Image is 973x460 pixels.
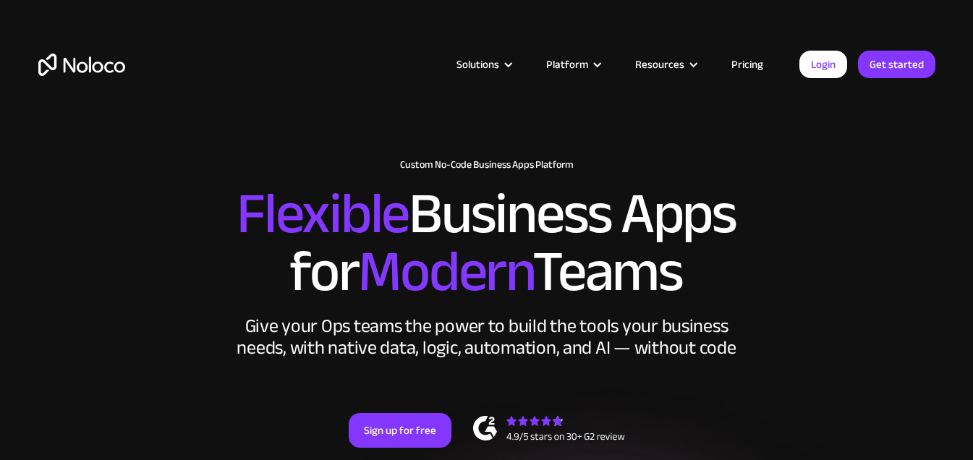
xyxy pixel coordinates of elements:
span: Flexible [237,160,409,268]
h2: Business Apps for Teams [38,185,935,301]
div: Platform [528,55,617,74]
div: Resources [635,55,684,74]
span: Modern [358,218,532,325]
div: Give your Ops teams the power to build the tools your business needs, with native data, logic, au... [234,315,740,359]
div: Solutions [456,55,499,74]
a: Pricing [713,55,781,74]
a: Login [799,51,847,78]
div: Platform [546,55,588,74]
div: Solutions [438,55,528,74]
a: Get started [858,51,935,78]
a: Sign up for free [349,413,451,448]
a: home [38,54,125,76]
h1: Custom No-Code Business Apps Platform [38,159,935,171]
div: Resources [617,55,713,74]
